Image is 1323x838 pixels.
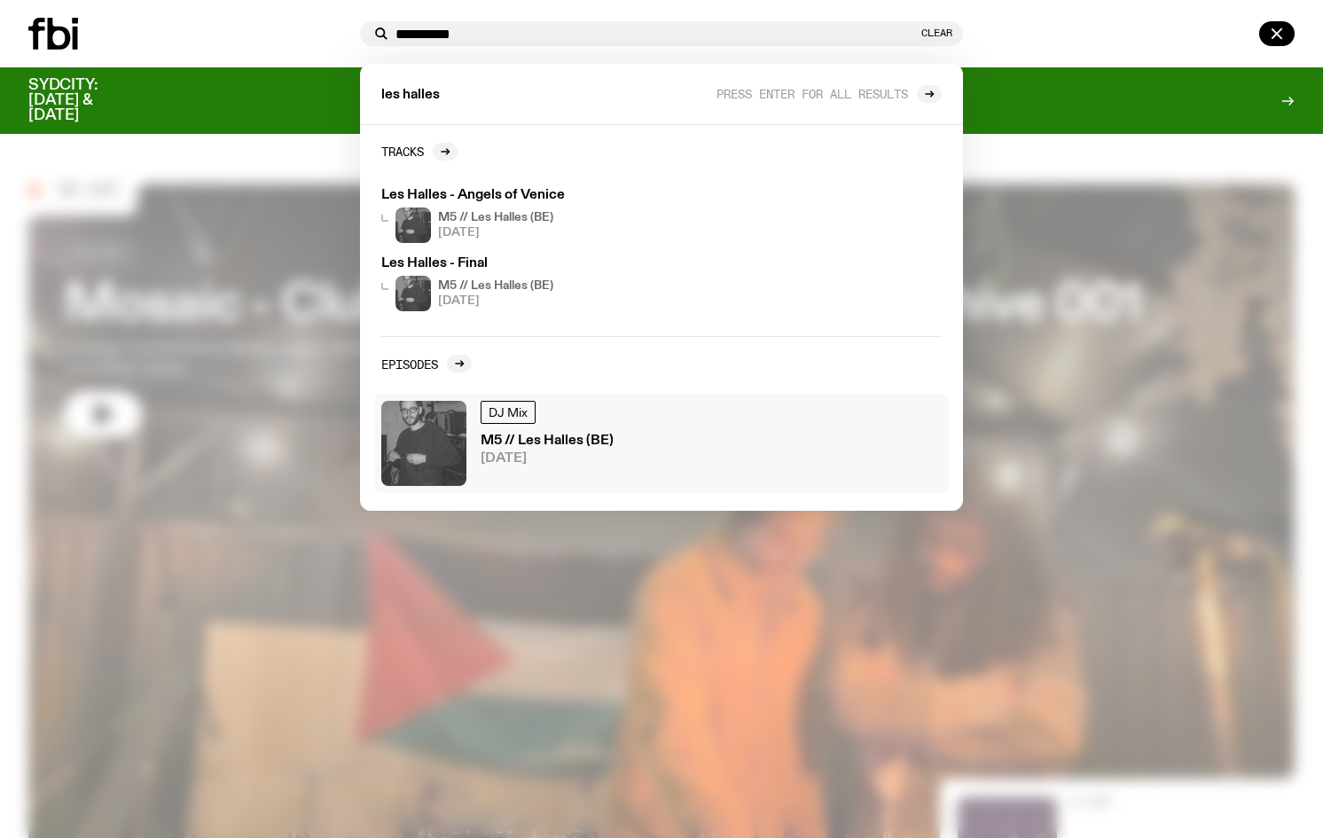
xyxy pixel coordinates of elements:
[381,257,708,270] h3: Les Halles - Final
[716,87,908,100] span: Press enter for all results
[381,357,438,371] h2: Episodes
[438,227,553,239] span: [DATE]
[374,182,715,250] a: Les Halles - Angels of VeniceM5 // Les Halles (BE)[DATE]
[28,78,142,123] h3: SYDCITY: [DATE] & [DATE]
[438,295,553,307] span: [DATE]
[438,212,553,223] h4: M5 // Les Halles (BE)
[438,280,553,292] h4: M5 // Les Halles (BE)
[381,145,424,158] h2: Tracks
[374,250,715,318] a: Les Halles - FinalM5 // Les Halles (BE)[DATE]
[716,85,942,103] a: Press enter for all results
[381,189,708,202] h3: Les Halles - Angels of Venice
[921,28,952,38] button: Clear
[481,435,614,448] h3: M5 // Les Halles (BE)
[481,452,614,466] span: [DATE]
[381,89,440,102] span: les halles
[374,394,949,493] a: DJ MixM5 // Les Halles (BE)[DATE]
[381,143,458,161] a: Tracks
[381,355,472,372] a: Episodes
